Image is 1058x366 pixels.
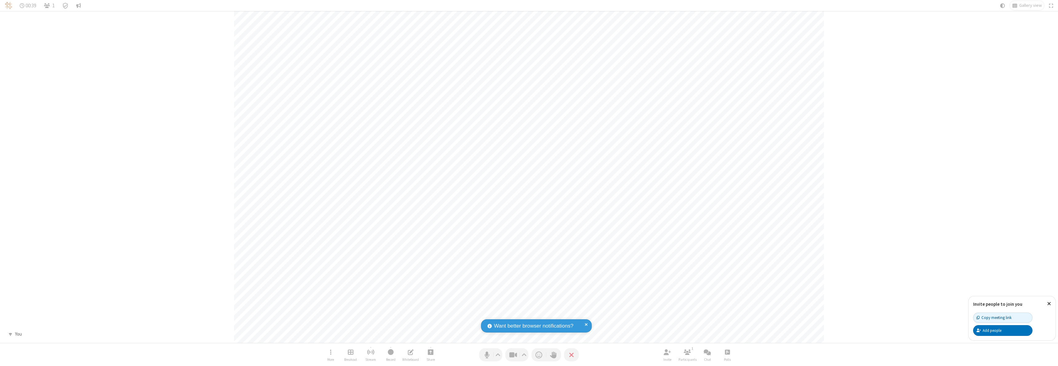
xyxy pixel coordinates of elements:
[421,346,440,364] button: Start sharing
[973,313,1032,323] button: Copy meeting link
[74,1,83,10] button: Conversation
[41,1,57,10] button: Open participant list
[402,358,419,361] span: Whiteboard
[427,358,435,361] span: Share
[973,325,1032,336] button: Add people
[690,346,695,351] div: 1
[724,358,731,361] span: Polls
[321,346,340,364] button: Open menu
[5,2,12,9] img: QA Selenium DO NOT DELETE OR CHANGE
[494,322,573,330] span: Want better browser notifications?
[531,348,546,361] button: Send a reaction
[678,346,697,364] button: Open participant list
[663,358,671,361] span: Invite
[479,348,502,361] button: Mute (⌘+Shift+A)
[381,346,400,364] button: Start recording
[341,346,360,364] button: Manage Breakout Rooms
[678,358,697,361] span: Participants
[520,348,528,361] button: Video setting
[998,1,1008,10] button: Using system theme
[1043,296,1056,311] button: Close popover
[505,348,528,361] button: Stop video (⌘+Shift+V)
[564,348,579,361] button: End or leave meeting
[718,346,737,364] button: Open poll
[344,358,357,361] span: Breakout
[17,1,39,10] div: Timer
[698,346,717,364] button: Open chat
[494,348,502,361] button: Audio settings
[973,301,1022,307] label: Invite people to join you
[386,358,396,361] span: Record
[52,3,55,9] span: 1
[1019,3,1042,8] span: Gallery view
[327,358,334,361] span: More
[401,346,420,364] button: Open shared whiteboard
[1047,1,1056,10] button: Fullscreen
[546,348,561,361] button: Raise hand
[976,315,1012,321] div: Copy meeting link
[704,358,711,361] span: Chat
[13,331,24,338] div: You
[1010,1,1044,10] button: Change layout
[658,346,677,364] button: Invite participants (⌘+Shift+I)
[60,1,71,10] div: Meeting details Encryption enabled
[365,358,376,361] span: Stream
[26,3,36,9] span: 00:39
[361,346,380,364] button: Start streaming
